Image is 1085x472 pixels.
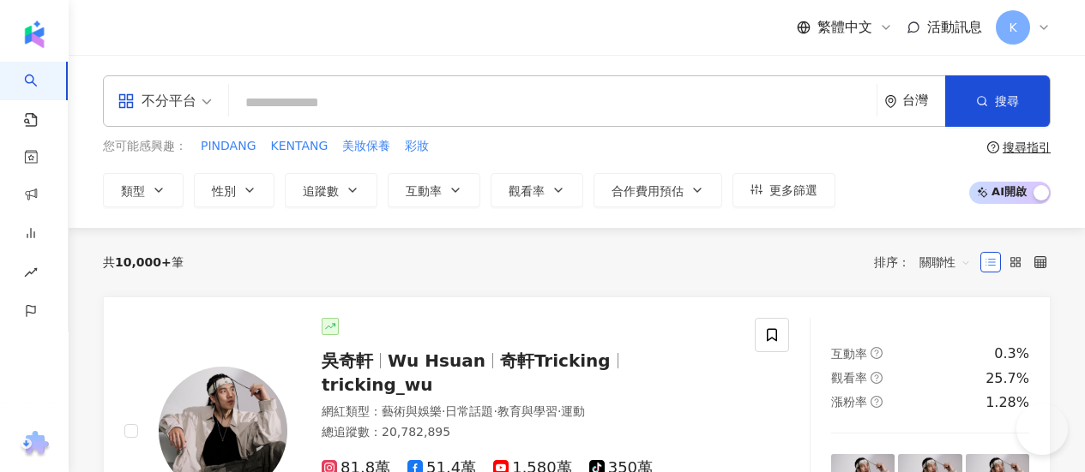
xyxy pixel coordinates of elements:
iframe: Help Scout Beacon - Open [1016,403,1068,455]
img: chrome extension [18,431,51,458]
span: 奇軒Tricking [500,350,611,371]
span: question-circle [987,141,999,153]
span: 繁體中文 [817,18,872,37]
span: 漲粉率 [831,395,867,409]
span: K [1009,18,1016,37]
span: question-circle [871,396,883,408]
button: KENTANG [269,137,329,156]
span: 10,000+ [115,255,172,269]
span: 觀看率 [509,184,545,198]
span: 更多篩選 [769,183,817,197]
div: 共 筆 [103,255,184,269]
div: 總追蹤數 ： 20,782,895 [322,424,734,441]
div: 25.7% [986,369,1029,388]
button: 搜尋 [945,75,1050,127]
button: 美妝保養 [341,137,391,156]
span: 美妝保養 [342,138,390,155]
span: 教育與學習 [497,404,558,418]
span: · [493,404,497,418]
span: 觀看率 [831,371,867,385]
span: 吳奇軒 [322,350,373,371]
span: 藝術與娛樂 [382,404,442,418]
button: PINDANG [200,137,256,156]
div: 1.28% [986,393,1029,412]
div: 搜尋指引 [1003,140,1051,154]
span: 合作費用預估 [612,184,684,198]
span: 您可能感興趣： [103,138,187,155]
span: environment [884,95,897,108]
button: 互動率 [388,173,480,207]
a: search [24,62,58,128]
span: 活動訊息 [927,19,982,35]
button: 合作費用預估 [594,173,722,207]
button: 更多篩選 [732,173,835,207]
span: Wu Hsuan [388,350,485,371]
div: 排序： [874,248,980,276]
button: 性別 [194,173,274,207]
button: 類型 [103,173,184,207]
div: 網紅類型 ： [322,403,734,421]
span: KENTANG [270,138,328,155]
span: · [442,404,445,418]
span: question-circle [871,372,883,384]
div: 台灣 [902,93,945,108]
button: 追蹤數 [285,173,377,207]
span: 關聯性 [919,248,971,276]
span: appstore [118,93,135,110]
div: 不分平台 [118,87,196,115]
span: 日常話題 [445,404,493,418]
span: tricking_wu [322,374,433,395]
span: · [558,404,561,418]
span: PINDANG [201,138,256,155]
div: 0.3% [994,344,1029,363]
button: 觀看率 [491,173,583,207]
button: 彩妝 [404,137,430,156]
span: 運動 [561,404,585,418]
span: 互動率 [406,184,442,198]
img: logo icon [21,21,48,48]
span: 追蹤數 [303,184,339,198]
span: 互動率 [831,347,867,361]
span: rise [24,255,38,294]
span: 類型 [121,184,145,198]
span: 搜尋 [995,94,1019,108]
span: 性別 [212,184,236,198]
span: 彩妝 [405,138,429,155]
span: question-circle [871,347,883,359]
